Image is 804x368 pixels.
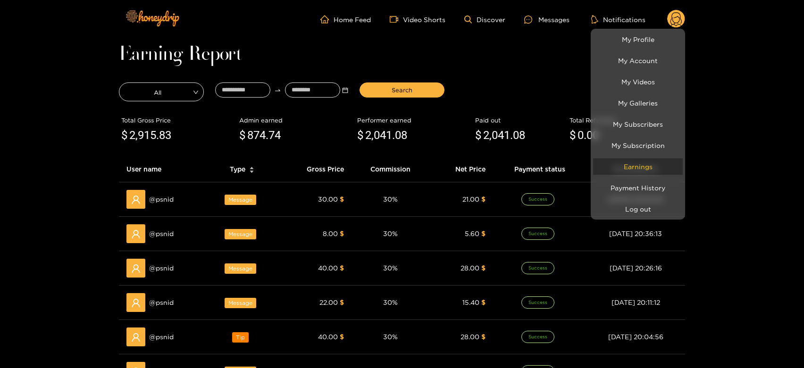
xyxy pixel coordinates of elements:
a: My Profile [593,31,683,48]
a: My Videos [593,74,683,90]
a: Earnings [593,158,683,175]
a: My Account [593,52,683,69]
a: My Subscription [593,137,683,154]
a: My Galleries [593,95,683,111]
button: Log out [593,201,683,217]
a: My Subscribers [593,116,683,132]
a: Payment History [593,180,683,196]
